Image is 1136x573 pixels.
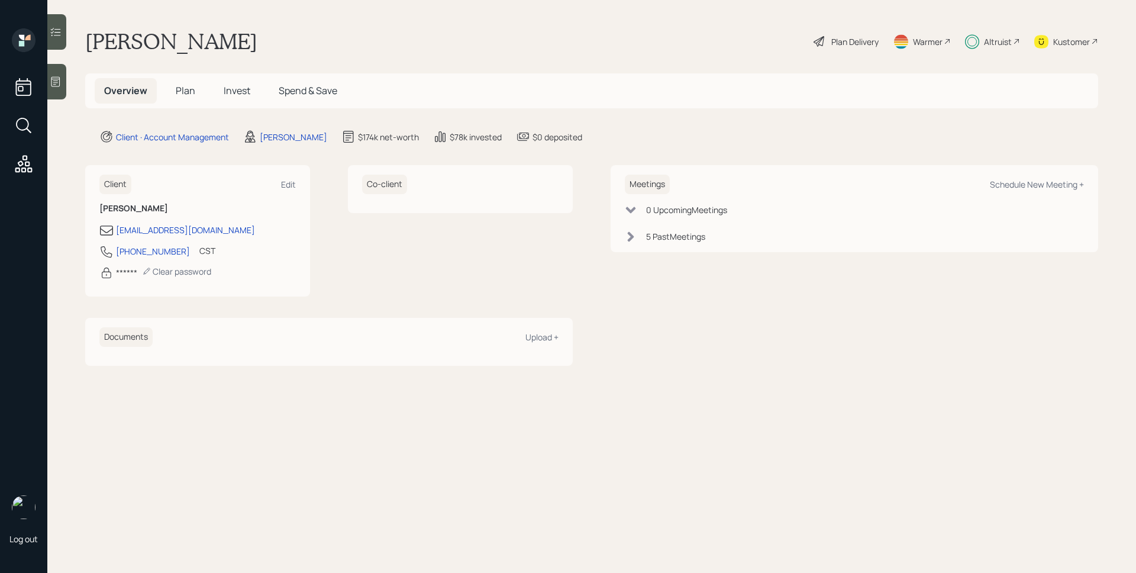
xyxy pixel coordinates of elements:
div: Log out [9,533,38,545]
div: [PHONE_NUMBER] [116,245,190,257]
span: Overview [104,84,147,97]
div: CST [199,244,215,257]
div: Plan Delivery [831,36,879,48]
div: Warmer [913,36,943,48]
div: 0 Upcoming Meeting s [646,204,727,216]
div: [PERSON_NAME] [260,131,327,143]
span: Plan [176,84,195,97]
img: james-distasi-headshot.png [12,495,35,519]
h6: [PERSON_NAME] [99,204,296,214]
div: $0 deposited [532,131,582,143]
span: Spend & Save [279,84,337,97]
h6: Documents [99,327,153,347]
h6: Client [99,175,131,194]
div: Clear password [142,266,211,277]
div: Schedule New Meeting + [990,179,1084,190]
div: $78k invested [450,131,502,143]
div: Kustomer [1053,36,1090,48]
div: [EMAIL_ADDRESS][DOMAIN_NAME] [116,224,255,236]
div: Altruist [984,36,1012,48]
h6: Meetings [625,175,670,194]
div: Edit [281,179,296,190]
div: $174k net-worth [358,131,419,143]
span: Invest [224,84,250,97]
div: Upload + [525,331,559,343]
h6: Co-client [362,175,407,194]
div: 5 Past Meeting s [646,230,705,243]
div: Client · Account Management [116,131,229,143]
h1: [PERSON_NAME] [85,28,257,54]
